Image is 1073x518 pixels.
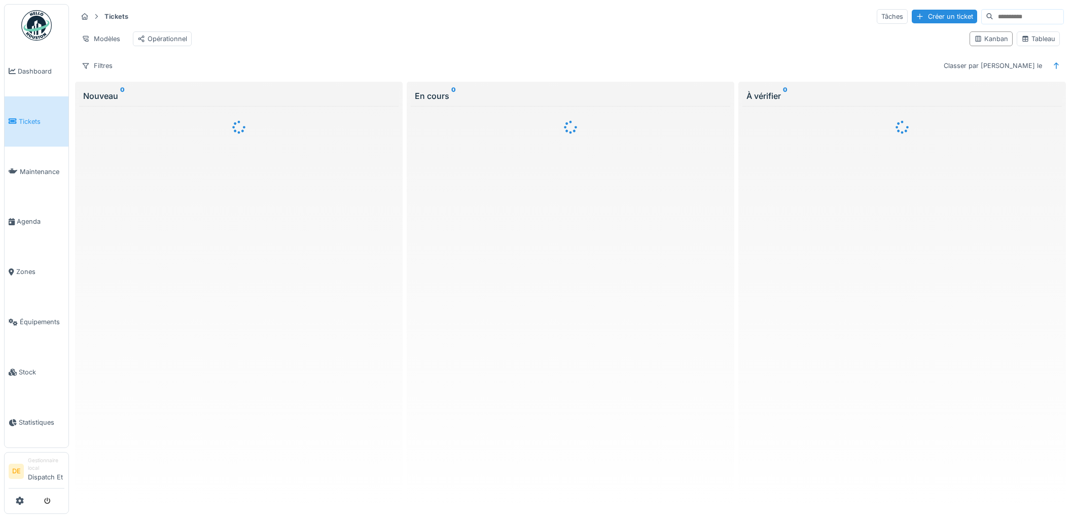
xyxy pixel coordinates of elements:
span: Dashboard [18,66,64,76]
a: Maintenance [5,147,68,197]
a: Agenda [5,197,68,247]
span: Stock [19,367,64,377]
sup: 0 [451,90,456,102]
div: Classer par [PERSON_NAME] le [939,58,1047,73]
span: Équipements [20,317,64,327]
div: Tâches [877,9,908,24]
li: Dispatch Et [28,457,64,486]
div: Tableau [1021,34,1055,44]
img: Badge_color-CXgf-gQk.svg [21,10,52,41]
div: Nouveau [83,90,395,102]
strong: Tickets [100,12,132,21]
a: Stock [5,347,68,397]
div: Modèles [77,31,125,46]
a: Dashboard [5,46,68,96]
span: Zones [16,267,64,277]
span: Tickets [19,117,64,126]
div: Gestionnaire local [28,457,64,472]
a: Équipements [5,297,68,347]
span: Statistiques [19,418,64,427]
div: Créer un ticket [912,10,977,23]
div: Kanban [974,34,1008,44]
sup: 0 [783,90,788,102]
span: Agenda [17,217,64,226]
a: Statistiques [5,397,68,447]
a: DE Gestionnaire localDispatch Et [9,457,64,489]
div: En cours [415,90,726,102]
a: Tickets [5,96,68,147]
sup: 0 [120,90,125,102]
div: Opérationnel [137,34,187,44]
div: À vérifier [746,90,1058,102]
div: Filtres [77,58,117,73]
a: Zones [5,247,68,297]
li: DE [9,464,24,479]
span: Maintenance [20,167,64,177]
